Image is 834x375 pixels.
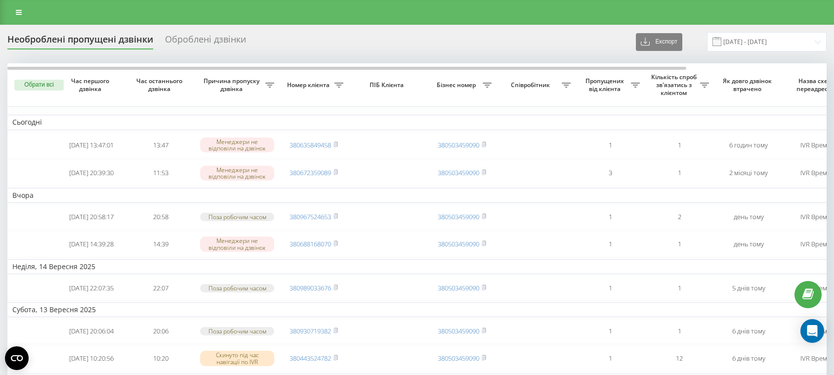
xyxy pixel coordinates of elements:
[126,276,195,300] td: 22:07
[722,77,775,93] span: Як довго дзвінок втрачено
[438,283,479,292] a: 380503459090
[645,231,714,257] td: 1
[290,239,331,248] a: 380688168070
[645,132,714,158] td: 1
[200,77,265,93] span: Причина пропуску дзвінка
[200,236,274,251] div: Менеджери не відповіли на дзвінок
[576,132,645,158] td: 1
[357,81,419,89] span: ПІБ Клієнта
[645,160,714,186] td: 1
[714,276,783,300] td: 5 днів тому
[714,132,783,158] td: 6 годин тому
[438,168,479,177] a: 380503459090
[65,77,118,93] span: Час першого дзвінка
[714,160,783,186] td: 2 місяці тому
[576,276,645,300] td: 1
[650,73,700,96] span: Кількість спроб зв'язатись з клієнтом
[581,77,631,93] span: Пропущених від клієнта
[576,160,645,186] td: 3
[438,141,479,149] a: 380503459090
[432,81,483,89] span: Бізнес номер
[576,231,645,257] td: 1
[290,354,331,363] a: 380443524782
[438,239,479,248] a: 380503459090
[636,33,682,51] button: Експорт
[14,80,64,91] button: Обрати всі
[800,319,824,343] div: Open Intercom Messenger
[200,327,274,335] div: Поза робочим часом
[57,132,126,158] td: [DATE] 13:47:01
[200,213,274,221] div: Поза робочим часом
[5,346,29,370] button: Open CMP widget
[126,160,195,186] td: 11:53
[284,81,334,89] span: Номер клієнта
[438,354,479,363] a: 380503459090
[576,319,645,343] td: 1
[290,327,331,335] a: 380930719382
[57,231,126,257] td: [DATE] 14:39:28
[290,168,331,177] a: 380672359089
[645,205,714,229] td: 2
[200,284,274,292] div: Поза робочим часом
[57,345,126,372] td: [DATE] 10:20:56
[57,205,126,229] td: [DATE] 20:58:17
[57,160,126,186] td: [DATE] 20:39:30
[290,141,331,149] a: 380635849458
[126,319,195,343] td: 20:06
[7,34,153,49] div: Необроблені пропущені дзвінки
[165,34,246,49] div: Оброблені дзвінки
[200,351,274,366] div: Скинуто під час навігації по IVR
[57,319,126,343] td: [DATE] 20:06:04
[126,132,195,158] td: 13:47
[714,205,783,229] td: день тому
[645,319,714,343] td: 1
[126,205,195,229] td: 20:58
[126,231,195,257] td: 14:39
[438,327,479,335] a: 380503459090
[57,276,126,300] td: [DATE] 22:07:35
[576,205,645,229] td: 1
[438,212,479,221] a: 380503459090
[501,81,562,89] span: Співробітник
[714,319,783,343] td: 6 днів тому
[134,77,187,93] span: Час останнього дзвінка
[714,345,783,372] td: 6 днів тому
[576,345,645,372] td: 1
[645,345,714,372] td: 12
[200,166,274,181] div: Менеджери не відповіли на дзвінок
[645,276,714,300] td: 1
[714,231,783,257] td: день тому
[290,283,331,292] a: 380989033676
[200,138,274,152] div: Менеджери не відповіли на дзвінок
[126,345,195,372] td: 10:20
[290,212,331,221] a: 380967524653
